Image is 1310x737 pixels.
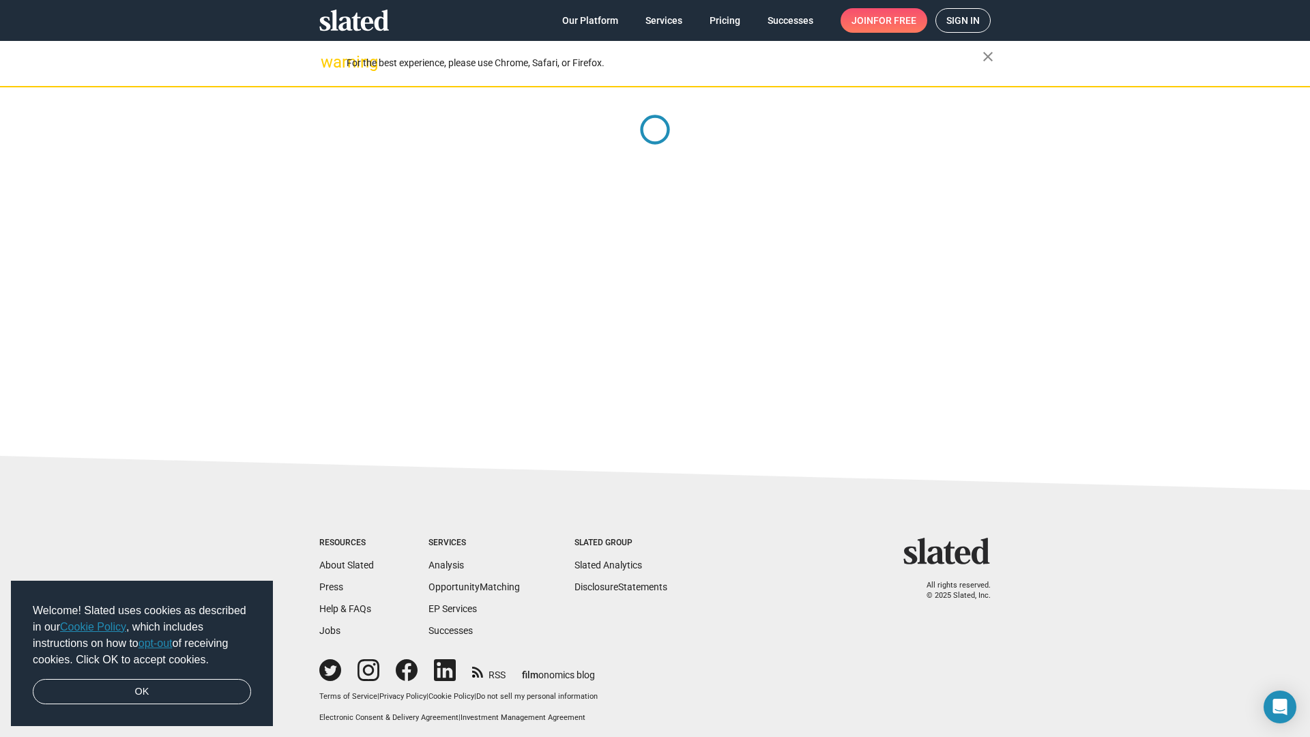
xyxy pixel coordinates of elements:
[562,8,618,33] span: Our Platform
[379,692,426,701] a: Privacy Policy
[319,713,458,722] a: Electronic Consent & Delivery Agreement
[935,8,991,33] a: Sign in
[428,603,477,614] a: EP Services
[768,8,813,33] span: Successes
[551,8,629,33] a: Our Platform
[60,621,126,633] a: Cookie Policy
[757,8,824,33] a: Successes
[710,8,740,33] span: Pricing
[472,661,506,682] a: RSS
[319,538,374,549] div: Resources
[347,54,982,72] div: For the best experience, please use Chrome, Safari, or Firefox.
[980,48,996,65] mat-icon: close
[33,679,251,705] a: dismiss cookie message
[428,538,520,549] div: Services
[476,692,598,702] button: Do not sell my personal information
[33,603,251,668] span: Welcome! Slated uses cookies as described in our , which includes instructions on how to of recei...
[635,8,693,33] a: Services
[474,692,476,701] span: |
[645,8,682,33] span: Services
[377,692,379,701] span: |
[428,625,473,636] a: Successes
[912,581,991,601] p: All rights reserved. © 2025 Slated, Inc.
[522,669,538,680] span: film
[1264,691,1296,723] div: Open Intercom Messenger
[428,560,464,570] a: Analysis
[319,560,374,570] a: About Slated
[319,692,377,701] a: Terms of Service
[946,9,980,32] span: Sign in
[522,658,595,682] a: filmonomics blog
[851,8,916,33] span: Join
[574,538,667,549] div: Slated Group
[426,692,428,701] span: |
[574,581,667,592] a: DisclosureStatements
[428,692,474,701] a: Cookie Policy
[458,713,461,722] span: |
[11,581,273,727] div: cookieconsent
[319,603,371,614] a: Help & FAQs
[699,8,751,33] a: Pricing
[319,625,340,636] a: Jobs
[321,54,337,70] mat-icon: warning
[461,713,585,722] a: Investment Management Agreement
[873,8,916,33] span: for free
[428,581,520,592] a: OpportunityMatching
[574,560,642,570] a: Slated Analytics
[841,8,927,33] a: Joinfor free
[139,637,173,649] a: opt-out
[319,581,343,592] a: Press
